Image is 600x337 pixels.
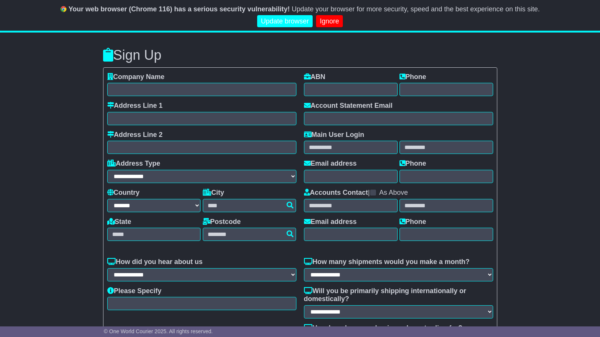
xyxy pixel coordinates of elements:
[304,160,357,168] label: Email address
[69,5,290,13] b: Your web browser (Chrome 116) has a serious security vulnerability!
[107,189,140,197] label: Country
[304,258,470,266] label: How many shipments would you make a month?
[107,160,160,168] label: Address Type
[304,73,325,81] label: ABN
[203,189,224,197] label: City
[304,102,393,110] label: Account Statement Email
[292,5,540,13] span: Update your browser for more security, speed and the best experience on this site.
[107,218,131,226] label: State
[304,189,493,199] div: |
[107,287,162,295] label: Please Specify
[103,48,497,63] h3: Sign Up
[316,15,343,28] a: Ignore
[257,15,313,28] a: Update browser
[107,102,163,110] label: Address Line 1
[304,189,368,197] label: Accounts Contact
[107,73,165,81] label: Company Name
[107,258,203,266] label: How did you hear about us
[399,73,426,81] label: Phone
[399,218,426,226] label: Phone
[107,131,163,139] label: Address Line 2
[304,324,463,332] label: How long has your business been trading for?
[304,218,357,226] label: Email address
[304,131,364,139] label: Main User Login
[203,218,241,226] label: Postcode
[304,287,493,303] label: Will you be primarily shipping internationally or domestically?
[379,189,408,197] label: As Above
[399,160,426,168] label: Phone
[104,328,213,334] span: © One World Courier 2025. All rights reserved.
